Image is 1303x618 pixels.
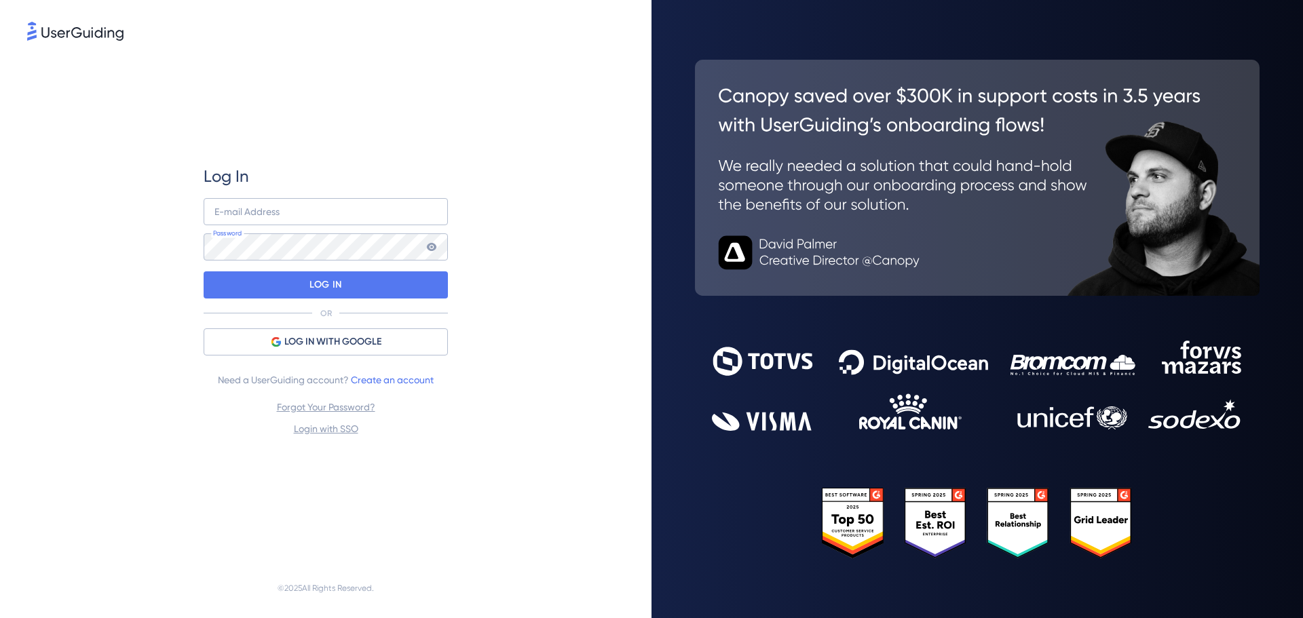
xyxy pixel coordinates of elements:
img: 25303e33045975176eb484905ab012ff.svg [822,488,1133,559]
img: 8faab4ba6bc7696a72372aa768b0286c.svg [27,22,124,41]
img: 9302ce2ac39453076f5bc0f2f2ca889b.svg [712,341,1243,431]
img: 26c0aa7c25a843aed4baddd2b5e0fa68.svg [695,60,1260,296]
a: Login with SSO [294,423,358,434]
p: OR [320,308,332,319]
input: example@company.com [204,198,448,225]
span: Log In [204,166,249,187]
span: © 2025 All Rights Reserved. [278,580,374,596]
span: Need a UserGuiding account? [218,372,434,388]
p: LOG IN [309,274,341,296]
span: LOG IN WITH GOOGLE [284,334,381,350]
a: Create an account [351,374,434,385]
a: Forgot Your Password? [277,402,375,412]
